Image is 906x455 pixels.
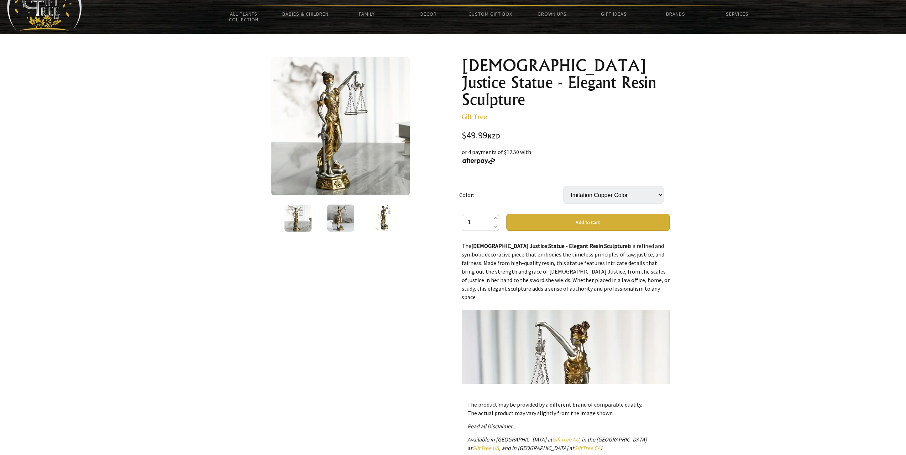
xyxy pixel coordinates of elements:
[462,158,496,164] img: Afterpay
[471,242,628,249] strong: [DEMOGRAPHIC_DATA] Justice Statue - Elegant Resin Sculpture
[213,6,274,27] a: All Plants Collection
[327,205,354,232] img: Lady Justice Statue - Elegant Resin Sculpture
[462,131,670,141] div: $49.99
[459,176,563,214] td: Color:
[462,112,487,121] a: Gift Tree
[271,57,410,195] img: Lady Justice Statue - Elegant Resin Sculpture
[472,444,499,451] a: GiftTree US
[487,132,500,140] span: NZD
[583,6,644,21] a: Gift Ideas
[645,6,706,21] a: Brands
[552,436,579,443] a: GiftTree AU
[462,148,670,165] div: or 4 payments of $12.50 with
[370,205,397,232] img: Lady Justice Statue - Elegant Resin Sculpture
[521,6,583,21] a: Grown Ups
[574,444,601,451] a: GiftTree CA
[467,423,517,430] a: Read all Disclaimer...
[336,6,398,21] a: Family
[274,6,336,21] a: Babies & Children
[506,214,670,231] button: Add to Cart
[462,242,670,384] div: The is a refined and symbolic decorative piece that embodies the timeless principles of law, just...
[460,6,521,21] a: Custom Gift Box
[462,57,670,108] h1: [DEMOGRAPHIC_DATA] Justice Statue - Elegant Resin Sculpture
[284,205,311,232] img: Lady Justice Statue - Elegant Resin Sculpture
[398,6,459,21] a: Decor
[467,400,664,417] p: The product may be provided by a different brand of comparable quality. The actual product may va...
[706,6,768,21] a: Services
